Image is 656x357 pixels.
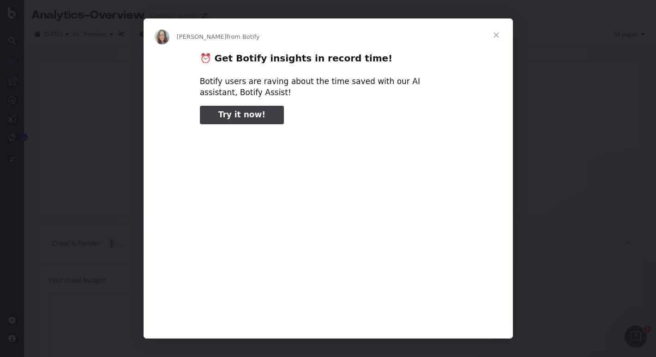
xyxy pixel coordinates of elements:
span: from Botify [227,33,260,40]
span: Try it now! [218,110,265,119]
img: Profile image for Colleen [155,30,169,44]
a: Try it now! [200,106,284,124]
span: Close [480,18,513,52]
h2: ⏰ Get Botify insights in record time! [200,52,457,69]
span: [PERSON_NAME] [177,33,227,40]
div: Botify users are raving about the time saved with our AI assistant, Botify Assist! [200,76,457,98]
video: Play video [136,132,521,325]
